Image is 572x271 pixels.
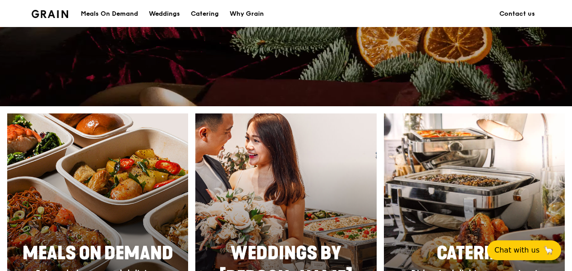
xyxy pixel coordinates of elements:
[149,0,180,27] div: Weddings
[224,0,269,27] a: Why Grain
[230,0,264,27] div: Why Grain
[81,0,138,27] div: Meals On Demand
[23,243,173,264] span: Meals On Demand
[437,243,512,264] span: Catering
[494,245,540,256] span: Chat with us
[32,10,68,18] img: Grain
[543,245,554,256] span: 🦙
[185,0,224,27] a: Catering
[143,0,185,27] a: Weddings
[487,240,561,260] button: Chat with us🦙
[494,0,540,27] a: Contact us
[191,0,219,27] div: Catering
